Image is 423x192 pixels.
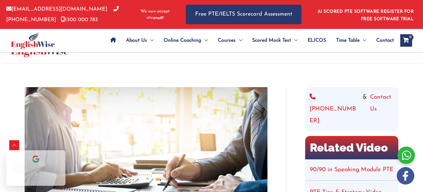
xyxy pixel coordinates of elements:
a: Online CoachingMenu Toggle [159,30,213,51]
span: Menu Toggle [236,30,242,51]
a: [PHONE_NUMBER] [6,7,119,22]
img: Afterpay-Logo [147,16,164,20]
aside: Header Widget 1 [314,4,417,25]
h2: Related Video [305,136,398,159]
a: Time TableMenu Toggle [331,30,371,51]
span: We now accept [141,8,170,15]
span: Time Table [336,30,360,51]
span: About Us [126,30,147,51]
span: Menu Toggle [291,30,298,51]
div: & [310,91,394,127]
a: 90/90 in Speaking Module PTE [310,167,393,173]
img: white-facebook.png [397,167,414,185]
a: About UsMenu Toggle [121,30,159,51]
a: CoursesMenu Toggle [213,30,247,51]
span: ELICOS [308,30,326,51]
nav: Site Navigation: Main Menu [105,30,394,51]
a: Free PTE/IELTS Scorecard Assessment [186,5,301,24]
a: Contact [371,30,394,51]
span: Courses [218,30,236,51]
span: Online Coaching [164,30,201,51]
img: cropped-ew-logo [11,32,55,49]
a: 1300 000 783 [61,17,98,22]
a: AI SCORED PTE SOFTWARE REGISTER FOR FREE SOFTWARE TRIAL [318,9,414,21]
span: Menu Toggle [360,30,366,51]
a: Scored Mock TestMenu Toggle [247,30,303,51]
a: [PHONE_NUMBER] [310,91,359,127]
span: Scored Mock Test [252,30,291,51]
a: Contact Us [370,91,394,127]
span: Contact [376,30,394,51]
a: [EMAIL_ADDRESS][DOMAIN_NAME] [6,7,107,12]
span: Menu Toggle [201,30,208,51]
span: Menu Toggle [147,30,154,51]
a: View Shopping Cart, empty [400,34,412,47]
a: ELICOS [303,30,331,51]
